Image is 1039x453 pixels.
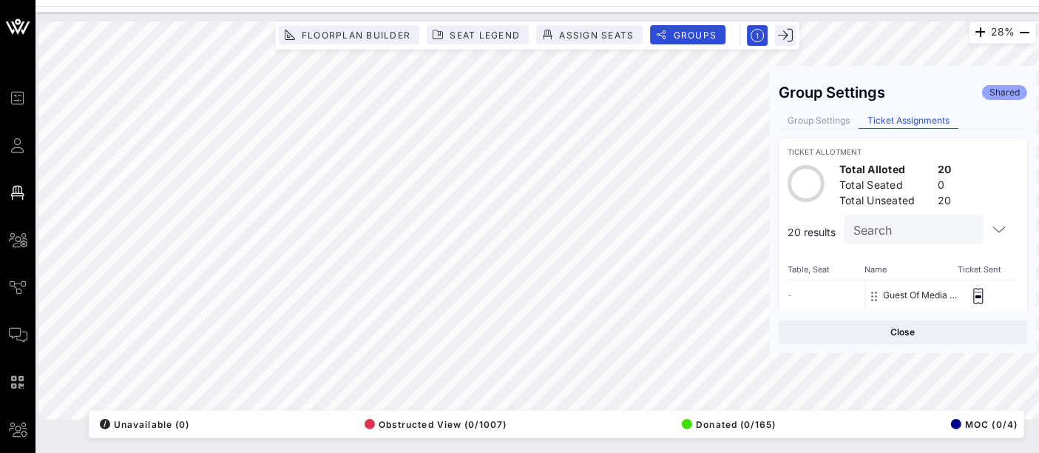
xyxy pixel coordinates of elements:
button: Seat Legend [427,25,529,44]
button: /Unavailable (0) [95,414,189,434]
span: Assign Seats [558,30,634,41]
span: Donated (0/165) [682,419,776,430]
button: Groups [650,25,725,44]
button: Floorplan Builder [279,25,419,44]
div: Ticket Allotment [788,147,1018,156]
div: 20 [938,193,952,212]
div: Shared [982,85,1027,100]
div: Total Alloted [839,162,932,181]
span: Floorplan Builder [301,30,410,41]
div: 20 [938,162,952,181]
span: Name [864,265,961,274]
div: 28% [969,21,1036,44]
span: Seat Legend [449,30,520,41]
button: Obstructed View (0/1007) [360,414,507,434]
span: Groups [672,30,717,41]
button: Close [779,321,1027,344]
button: Guest Of Media Partners [883,310,961,340]
div: Total Unseated [839,193,932,212]
button: Donated (0/165) [677,414,776,434]
span: MOC (0/4) [951,419,1018,430]
span: 20 results [788,228,836,237]
div: 0 [938,178,952,196]
span: Unavailable (0) [100,419,189,430]
button: Guest Of Media Partners [883,281,961,310]
span: Obstructed View (0/1007) [365,419,507,430]
button: MOC (0/4) [947,414,1018,434]
button: Assign Seats [536,25,643,44]
span: Ticket Sent [958,265,992,274]
span: Table, Seat [788,265,864,274]
div: / [100,419,110,429]
div: Group Settings [779,113,859,129]
div: Total Seated [839,178,932,196]
div: Group Settings [779,84,885,101]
